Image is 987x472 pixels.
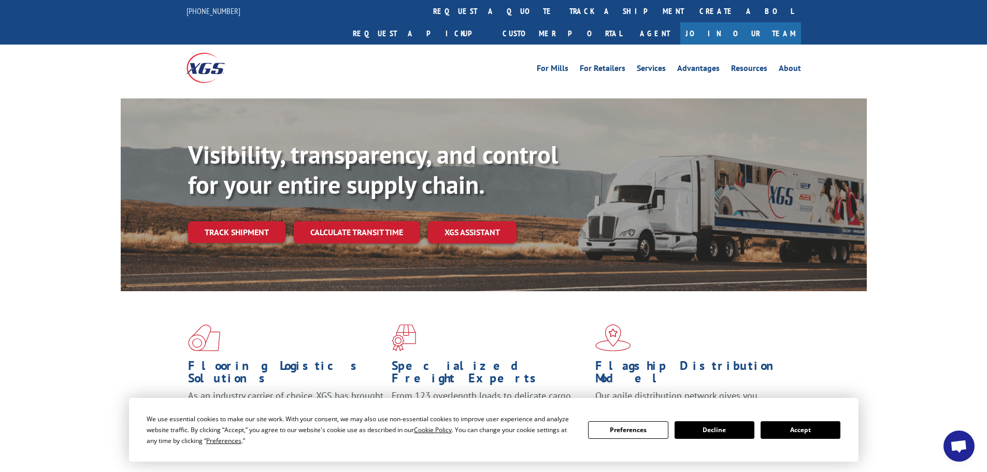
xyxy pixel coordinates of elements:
[345,22,495,45] a: Request a pickup
[595,390,786,414] span: Our agile distribution network gives you nationwide inventory management on demand.
[588,421,668,439] button: Preferences
[630,22,680,45] a: Agent
[392,360,588,390] h1: Specialized Freight Experts
[188,324,220,351] img: xgs-icon-total-supply-chain-intelligence-red
[188,390,383,426] span: As an industry carrier of choice, XGS has brought innovation and dedication to flooring logistics...
[731,64,767,76] a: Resources
[147,413,576,446] div: We use essential cookies to make our site work. With your consent, we may also use non-essential ...
[580,64,625,76] a: For Retailers
[206,436,241,445] span: Preferences
[129,398,859,462] div: Cookie Consent Prompt
[392,324,416,351] img: xgs-icon-focused-on-flooring-red
[779,64,801,76] a: About
[943,431,975,462] a: Open chat
[595,360,791,390] h1: Flagship Distribution Model
[637,64,666,76] a: Services
[495,22,630,45] a: Customer Portal
[428,221,517,244] a: XGS ASSISTANT
[537,64,568,76] a: For Mills
[392,390,588,436] p: From 123 overlength loads to delicate cargo, our experienced staff knows the best way to move you...
[188,360,384,390] h1: Flooring Logistics Solutions
[595,324,631,351] img: xgs-icon-flagship-distribution-model-red
[677,64,720,76] a: Advantages
[675,421,754,439] button: Decline
[414,425,452,434] span: Cookie Policy
[187,6,240,16] a: [PHONE_NUMBER]
[188,221,285,243] a: Track shipment
[680,22,801,45] a: Join Our Team
[294,221,420,244] a: Calculate transit time
[761,421,840,439] button: Accept
[188,138,558,201] b: Visibility, transparency, and control for your entire supply chain.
